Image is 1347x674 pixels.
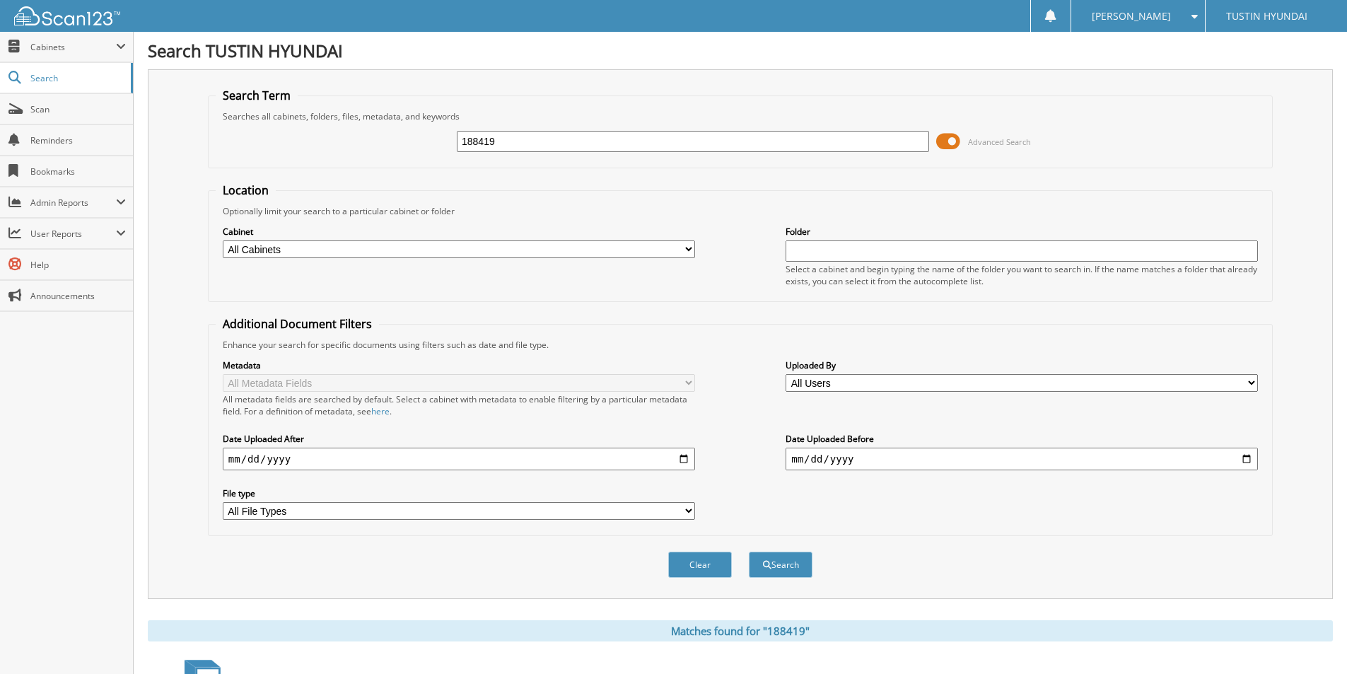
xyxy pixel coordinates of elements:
span: [PERSON_NAME] [1092,12,1171,21]
legend: Location [216,182,276,198]
label: Metadata [223,359,695,371]
label: Cabinet [223,226,695,238]
span: Cabinets [30,41,116,53]
span: Scan [30,103,126,115]
span: Bookmarks [30,165,126,178]
label: Date Uploaded Before [786,433,1258,445]
label: Folder [786,226,1258,238]
div: Select a cabinet and begin typing the name of the folder you want to search in. If the name match... [786,263,1258,287]
span: Help [30,259,126,271]
h1: Search TUSTIN HYUNDAI [148,39,1333,62]
span: Advanced Search [968,136,1031,147]
span: TUSTIN HYUNDAI [1226,12,1307,21]
a: here [371,405,390,417]
span: Reminders [30,134,126,146]
label: Uploaded By [786,359,1258,371]
label: File type [223,487,695,499]
input: end [786,448,1258,470]
span: User Reports [30,228,116,240]
label: Date Uploaded After [223,433,695,445]
div: Optionally limit your search to a particular cabinet or folder [216,205,1265,217]
div: All metadata fields are searched by default. Select a cabinet with metadata to enable filtering b... [223,393,695,417]
div: Searches all cabinets, folders, files, metadata, and keywords [216,110,1265,122]
span: Announcements [30,290,126,302]
div: Matches found for "188419" [148,620,1333,641]
span: Admin Reports [30,197,116,209]
legend: Search Term [216,88,298,103]
button: Search [749,552,812,578]
button: Clear [668,552,732,578]
img: scan123-logo-white.svg [14,6,120,25]
input: start [223,448,695,470]
span: Search [30,72,124,84]
legend: Additional Document Filters [216,316,379,332]
div: Enhance your search for specific documents using filters such as date and file type. [216,339,1265,351]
